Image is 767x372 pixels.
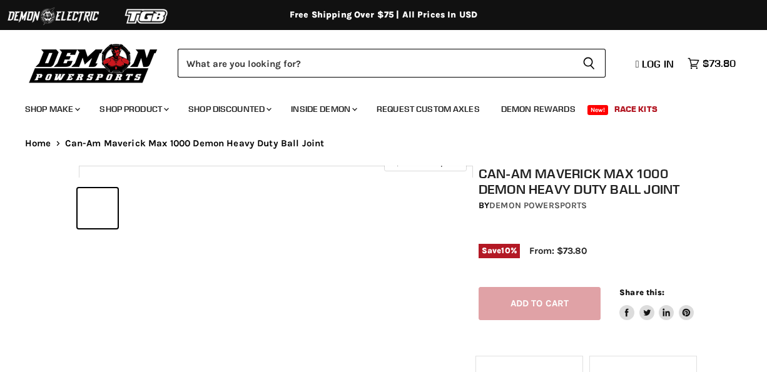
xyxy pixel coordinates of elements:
span: From: $73.80 [529,245,587,256]
a: Inside Demon [282,96,365,122]
aside: Share this: [619,287,694,320]
button: Search [572,49,606,78]
a: Demon Rewards [492,96,585,122]
form: Product [178,49,606,78]
a: Home [25,138,51,149]
span: Share this: [619,288,664,297]
a: Race Kits [605,96,667,122]
img: TGB Logo 2 [100,4,194,28]
button: IMAGE thumbnail [78,188,118,228]
img: Demon Powersports [25,41,162,85]
span: Save % [479,244,520,258]
input: Search [178,49,572,78]
ul: Main menu [16,91,733,122]
span: Click to expand [390,158,460,167]
div: by [479,199,694,213]
span: Log in [642,58,674,70]
span: Can-Am Maverick Max 1000 Demon Heavy Duty Ball Joint [65,138,325,149]
a: Request Custom Axles [367,96,489,122]
img: Demon Electric Logo 2 [6,4,100,28]
a: Shop Discounted [179,96,279,122]
span: 10 [501,246,510,255]
span: $73.80 [703,58,736,69]
a: Demon Powersports [489,200,587,211]
h1: Can-Am Maverick Max 1000 Demon Heavy Duty Ball Joint [479,166,694,197]
a: Shop Make [16,96,88,122]
a: Shop Product [90,96,176,122]
a: Log in [630,58,681,69]
span: New! [587,105,609,115]
a: $73.80 [681,54,742,73]
button: IMAGE thumbnail [121,188,161,228]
